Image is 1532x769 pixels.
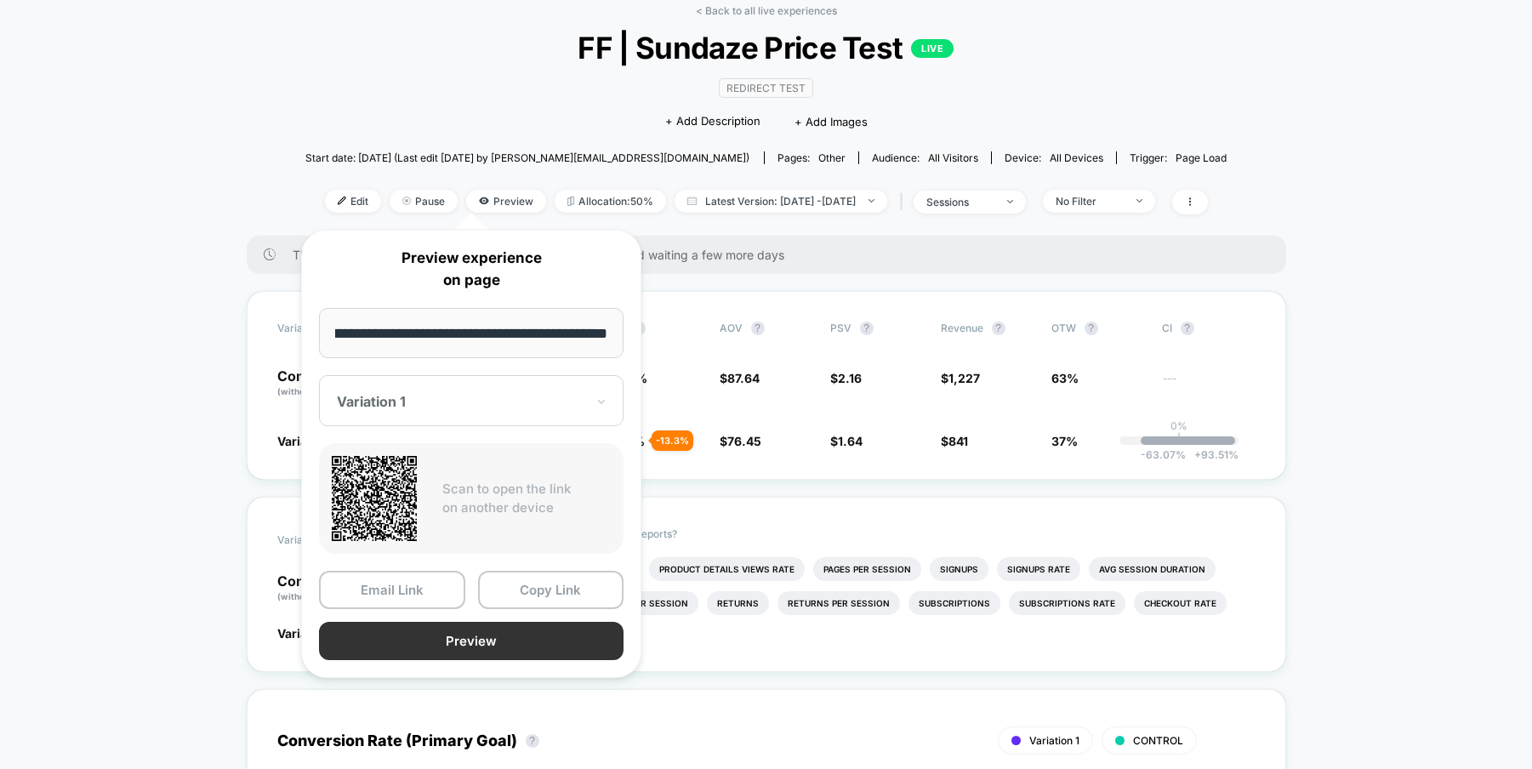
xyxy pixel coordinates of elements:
[860,322,874,335] button: ?
[707,591,769,615] li: Returns
[466,190,546,213] span: Preview
[813,557,921,581] li: Pages Per Session
[1085,322,1098,335] button: ?
[325,190,381,213] span: Edit
[777,151,846,164] div: Pages:
[652,430,693,451] div: - 13.3 %
[555,190,666,213] span: Allocation: 50%
[1050,151,1103,164] span: all devices
[720,371,760,385] span: $
[908,591,1000,615] li: Subscriptions
[277,527,371,553] span: Variation
[751,322,765,335] button: ?
[319,248,624,291] p: Preview experience on page
[277,574,384,603] p: Control
[896,190,914,214] span: |
[277,386,354,396] span: (without changes)
[838,371,862,385] span: 2.16
[719,78,813,98] span: Redirect Test
[1009,591,1125,615] li: Subscriptions Rate
[1133,734,1183,747] span: CONTROL
[1194,448,1201,461] span: +
[727,434,761,448] span: 76.45
[1051,434,1078,448] span: 37%
[727,371,760,385] span: 87.64
[830,371,862,385] span: $
[687,197,697,205] img: calendar
[319,622,624,660] button: Preview
[1170,419,1187,432] p: 0%
[665,113,760,130] span: + Add Description
[941,322,983,334] span: Revenue
[1136,199,1142,202] img: end
[930,557,988,581] li: Signups
[720,322,743,334] span: AOV
[720,434,761,448] span: $
[526,734,539,748] button: ?
[911,39,954,58] p: LIVE
[1162,322,1256,335] span: CI
[869,199,874,202] img: end
[1056,195,1124,208] div: No Filter
[941,371,980,385] span: $
[277,369,371,398] p: Control
[948,371,980,385] span: 1,227
[390,190,458,213] span: Pause
[567,197,574,206] img: rebalance
[1134,591,1227,615] li: Checkout Rate
[478,571,624,609] button: Copy Link
[293,248,1252,262] span: There are still no statistically significant results. We recommend waiting a few more days
[402,197,411,205] img: end
[1176,151,1227,164] span: Page Load
[675,190,887,213] span: Latest Version: [DATE] - [DATE]
[1177,432,1181,445] p: |
[338,197,346,205] img: edit
[941,434,968,448] span: $
[305,151,749,164] span: Start date: [DATE] (Last edit [DATE] by [PERSON_NAME][EMAIL_ADDRESS][DOMAIN_NAME])
[1051,371,1079,385] span: 63%
[997,557,1080,581] li: Signups Rate
[277,322,371,335] span: Variation
[830,434,863,448] span: $
[1051,322,1145,335] span: OTW
[991,151,1116,164] span: Device:
[277,591,354,601] span: (without changes)
[1181,322,1194,335] button: ?
[830,322,851,334] span: PSV
[526,527,1256,540] p: Would like to see more reports?
[818,151,846,164] span: other
[696,4,837,17] a: < Back to all live experiences
[1186,448,1239,461] span: 93.51 %
[351,30,1181,66] span: FF | Sundaze Price Test
[1130,151,1227,164] div: Trigger:
[1141,448,1186,461] span: -63.07 %
[926,196,994,208] div: sessions
[948,434,968,448] span: 841
[1089,557,1216,581] li: Avg Session Duration
[928,151,978,164] span: All Visitors
[1162,373,1256,398] span: ---
[319,571,465,609] button: Email Link
[838,434,863,448] span: 1.64
[1007,200,1013,203] img: end
[442,480,611,518] p: Scan to open the link on another device
[794,115,868,128] span: + Add Images
[277,434,338,448] span: Variation 1
[872,151,978,164] div: Audience:
[277,626,338,641] span: Variation 1
[777,591,900,615] li: Returns Per Session
[1029,734,1079,747] span: Variation 1
[992,322,1005,335] button: ?
[649,557,805,581] li: Product Details Views Rate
